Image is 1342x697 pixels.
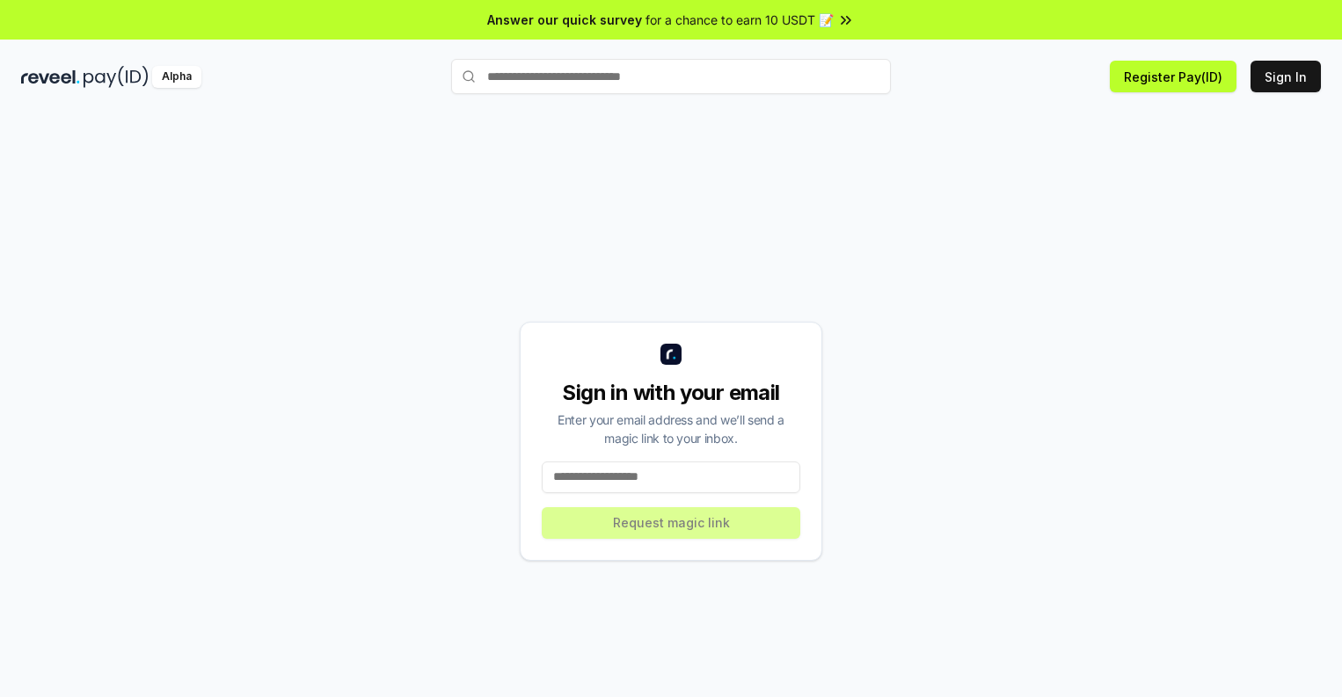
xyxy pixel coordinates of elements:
button: Sign In [1251,61,1321,92]
div: Alpha [152,66,201,88]
div: Enter your email address and we’ll send a magic link to your inbox. [542,410,800,447]
button: Register Pay(ID) [1110,61,1236,92]
img: reveel_dark [21,66,80,88]
span: for a chance to earn 10 USDT 📝 [645,11,834,29]
img: logo_small [660,344,682,365]
span: Answer our quick survey [487,11,642,29]
div: Sign in with your email [542,379,800,407]
img: pay_id [84,66,149,88]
